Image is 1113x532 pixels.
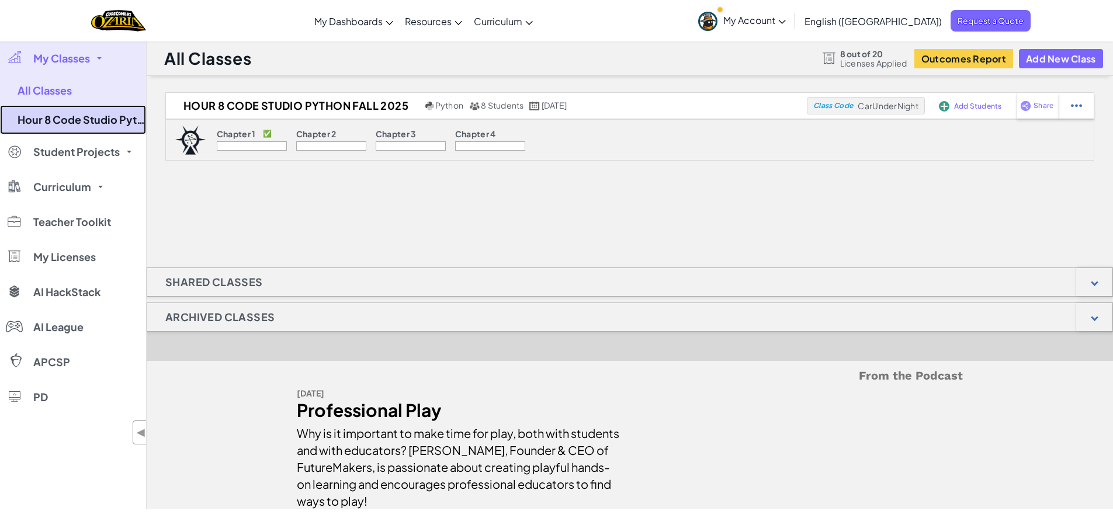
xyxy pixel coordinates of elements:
[376,129,417,138] p: Chapter 3
[939,101,949,112] img: IconAddStudents.svg
[723,14,786,26] span: My Account
[858,100,918,111] span: CarUnderNight
[799,5,948,37] a: English ([GEOGRAPHIC_DATA])
[1020,100,1031,111] img: IconShare_Purple.svg
[296,129,337,138] p: Chapter 2
[405,15,452,27] span: Resources
[33,252,96,262] span: My Licenses
[164,47,251,69] h1: All Classes
[805,15,942,27] span: English ([GEOGRAPHIC_DATA])
[91,9,145,33] img: Home
[840,58,907,68] span: Licenses Applied
[840,49,907,58] span: 8 out of 20
[698,12,717,31] img: avatar
[33,217,111,227] span: Teacher Toolkit
[914,49,1013,68] button: Outcomes Report
[1071,100,1082,111] img: IconStudentEllipsis.svg
[425,102,434,110] img: python.png
[33,287,100,297] span: AI HackStack
[954,103,1002,110] span: Add Students
[399,5,468,37] a: Resources
[314,15,383,27] span: My Dashboards
[33,322,84,332] span: AI League
[455,129,496,138] p: Chapter 4
[263,129,272,138] p: ✅
[33,53,90,64] span: My Classes
[136,424,146,441] span: ◀
[297,402,621,419] div: Professional Play
[813,102,853,109] span: Class Code
[297,385,621,402] div: [DATE]
[33,182,91,192] span: Curriculum
[435,100,463,110] span: Python
[468,5,539,37] a: Curriculum
[91,9,145,33] a: Ozaria by CodeCombat logo
[1034,102,1053,109] span: Share
[166,97,422,114] h2: Hour 8 Code Studio Python Fall 2025
[474,15,522,27] span: Curriculum
[481,100,523,110] span: 8 Students
[308,5,399,37] a: My Dashboards
[297,367,963,385] h5: From the Podcast
[692,2,792,39] a: My Account
[33,147,120,157] span: Student Projects
[951,10,1031,32] a: Request a Quote
[147,267,281,297] h1: Shared Classes
[166,97,807,114] a: Hour 8 Code Studio Python Fall 2025 Python 8 Students [DATE]
[542,100,567,110] span: [DATE]
[469,102,480,110] img: MultipleUsers.png
[175,126,206,155] img: logo
[217,129,256,138] p: Chapter 1
[529,102,540,110] img: calendar.svg
[147,302,293,332] h1: Archived Classes
[1019,49,1103,68] button: Add New Class
[297,419,621,509] div: Why is it important to make time for play, both with students and with educators? [PERSON_NAME], ...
